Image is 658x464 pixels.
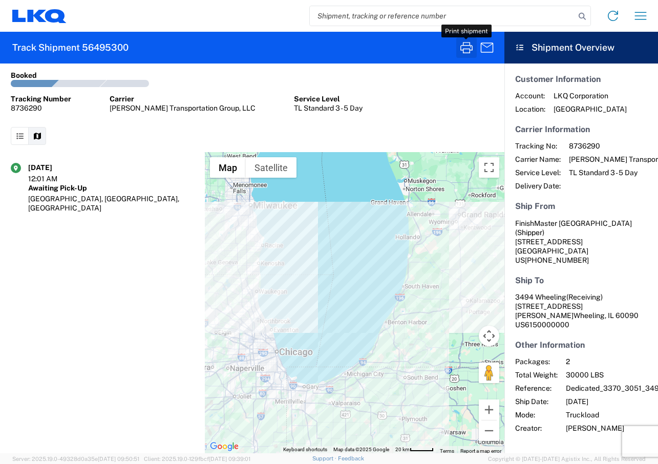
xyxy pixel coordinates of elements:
[525,256,589,264] span: [PHONE_NUMBER]
[515,124,647,134] h5: Carrier Information
[504,32,658,64] header: Shipment Overview
[479,399,499,420] button: Zoom in
[11,71,37,80] div: Booked
[525,321,569,329] span: 6150000000
[110,94,256,103] div: Carrier
[98,456,139,462] span: [DATE] 09:50:51
[554,91,627,100] span: LKQ Corporation
[515,141,561,151] span: Tracking No:
[479,420,499,441] button: Zoom out
[460,448,501,454] a: Report a map error
[479,157,499,178] button: Toggle fullscreen view
[12,456,139,462] span: Server: 2025.19.0-49328d0a35e
[28,174,79,183] div: 12:01 AM
[392,446,437,453] button: Map Scale: 20 km per 43 pixels
[515,238,583,246] span: [STREET_ADDRESS]
[246,157,296,178] button: Show satellite imagery
[515,219,647,265] address: [GEOGRAPHIC_DATA] US
[11,103,71,113] div: 8736290
[566,293,603,301] span: (Receiving)
[515,219,632,227] span: FinishMaster [GEOGRAPHIC_DATA]
[209,456,250,462] span: [DATE] 09:39:01
[333,447,389,452] span: Map data ©2025 Google
[515,155,561,164] span: Carrier Name:
[515,228,544,237] span: (Shipper)
[28,163,79,172] div: [DATE]
[11,94,71,103] div: Tracking Number
[515,357,558,366] span: Packages:
[479,326,499,346] button: Map camera controls
[515,340,647,350] h5: Other Information
[554,104,627,114] span: [GEOGRAPHIC_DATA]
[338,455,364,461] a: Feedback
[515,292,647,329] address: Wheeling, IL 60090 US
[144,456,250,462] span: Client: 2025.19.0-129fbcf
[312,455,338,461] a: Support
[515,397,558,406] span: Ship Date:
[210,157,246,178] button: Show street map
[515,91,545,100] span: Account:
[294,94,363,103] div: Service Level
[395,447,410,452] span: 20 km
[12,41,129,54] h2: Track Shipment 56495300
[207,440,241,453] a: Open this area in Google Maps (opens a new window)
[515,104,545,114] span: Location:
[479,363,499,383] button: Drag Pegman onto the map to open Street View
[488,454,646,463] span: Copyright © [DATE]-[DATE] Agistix Inc., All Rights Reserved
[294,103,363,113] div: TL Standard 3 - 5 Day
[515,410,558,419] span: Mode:
[515,276,647,285] h5: Ship To
[515,74,647,84] h5: Customer Information
[515,181,561,191] span: Delivery Date:
[440,448,454,454] a: Terms
[28,194,194,213] div: [GEOGRAPHIC_DATA], [GEOGRAPHIC_DATA], [GEOGRAPHIC_DATA]
[310,6,575,26] input: Shipment, tracking or reference number
[515,384,558,393] span: Reference:
[515,293,603,320] span: 3494 Wheeling [STREET_ADDRESS][PERSON_NAME]
[515,201,647,211] h5: Ship From
[515,424,558,433] span: Creator:
[515,370,558,379] span: Total Weight:
[283,446,327,453] button: Keyboard shortcuts
[515,168,561,177] span: Service Level:
[207,440,241,453] img: Google
[28,183,194,193] div: Awaiting Pick-Up
[110,103,256,113] div: [PERSON_NAME] Transportation Group, LLC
